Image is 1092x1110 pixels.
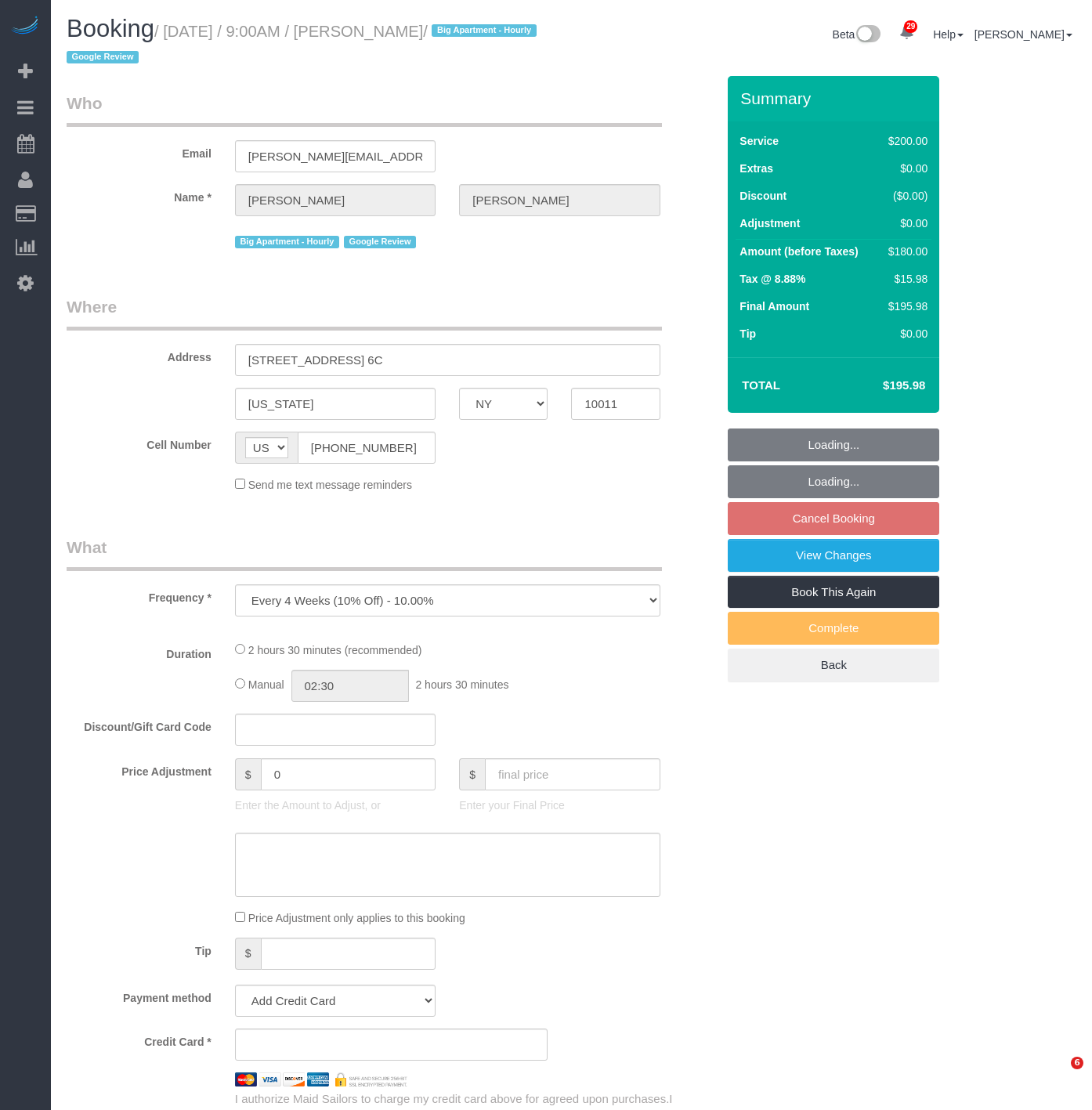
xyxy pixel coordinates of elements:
legend: Where [67,295,662,331]
input: final price [485,758,660,790]
span: 29 [904,20,917,33]
label: Duration [55,641,223,662]
a: Beta [833,28,881,41]
label: Extras [739,161,773,176]
input: Cell Number [298,432,436,464]
legend: Who [67,92,662,127]
span: $ [459,758,485,790]
label: Name * [55,184,223,205]
img: New interface [855,25,880,45]
a: Help [933,28,964,41]
div: $0.00 [882,215,927,231]
label: Tax @ 8.88% [739,271,805,287]
label: Final Amount [739,298,809,314]
label: Adjustment [739,215,800,231]
label: Cell Number [55,432,223,453]
label: Price Adjustment [55,758,223,779]
iframe: Secure card payment input frame [248,1037,535,1051]
span: 2 hours 30 minutes (recommended) [248,644,422,656]
div: ($0.00) [882,188,927,204]
img: Automaid Logo [9,16,41,38]
span: $ [235,758,261,790]
label: Discount [739,188,786,204]
label: Amount (before Taxes) [739,244,858,259]
div: $15.98 [882,271,927,287]
label: Frequency * [55,584,223,606]
a: 29 [891,16,922,50]
a: [PERSON_NAME] [974,28,1072,41]
a: Book This Again [728,576,939,609]
input: Zip Code [571,388,660,420]
label: Email [55,140,223,161]
span: Google Review [67,51,139,63]
label: Credit Card * [55,1029,223,1050]
div: $0.00 [882,161,927,176]
p: Enter the Amount to Adjust, or [235,797,436,813]
span: Price Adjustment only applies to this booking [248,912,465,924]
p: Enter your Final Price [459,797,660,813]
input: First Name [235,184,436,216]
a: View Changes [728,539,939,572]
h3: Summary [740,89,931,107]
div: $195.98 [882,298,927,314]
input: Email [235,140,436,172]
small: / [DATE] / 9:00AM / [PERSON_NAME] [67,23,541,67]
span: Booking [67,15,154,42]
span: Google Review [344,236,416,248]
span: Big Apartment - Hourly [235,236,339,248]
span: 2 hours 30 minutes [415,678,508,691]
div: $180.00 [882,244,927,259]
span: Manual [248,678,284,691]
span: Big Apartment - Hourly [432,24,536,37]
a: Back [728,649,939,682]
input: Last Name [459,184,660,216]
div: $200.00 [882,133,927,149]
iframe: Intercom live chat [1039,1057,1076,1094]
img: credit cards [223,1072,420,1086]
input: City [235,388,436,420]
strong: Total [742,378,780,392]
span: Send me text message reminders [248,479,412,491]
label: Tip [739,326,756,342]
div: $0.00 [882,326,927,342]
span: 6 [1071,1057,1083,1069]
span: $ [235,938,261,970]
h4: $195.98 [836,379,925,392]
label: Tip [55,938,223,959]
label: Discount/Gift Card Code [55,714,223,735]
legend: What [67,536,662,571]
label: Address [55,344,223,365]
label: Payment method [55,985,223,1006]
label: Service [739,133,779,149]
